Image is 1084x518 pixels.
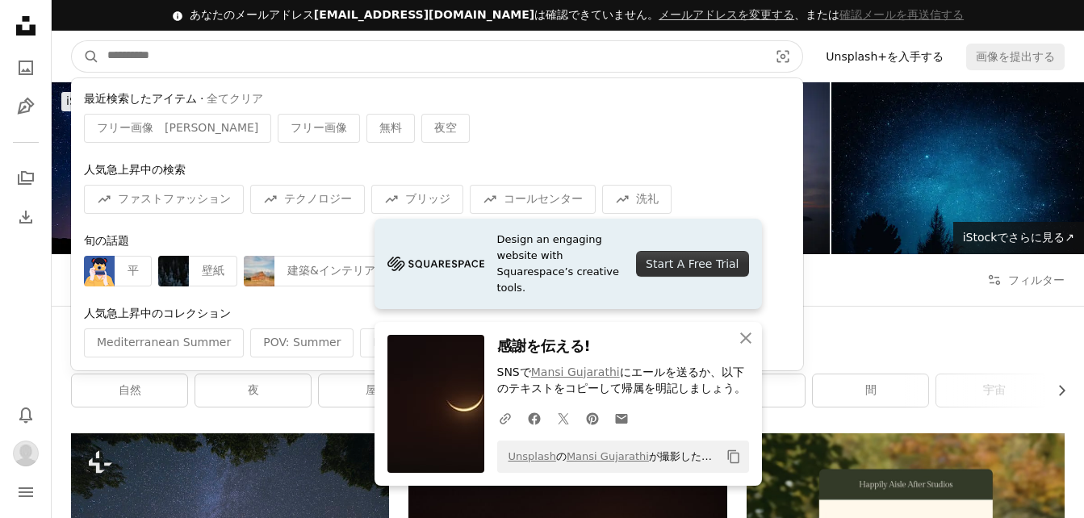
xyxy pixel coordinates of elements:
[10,162,42,194] a: コレクション
[158,256,189,286] img: premium_photo-1675873580289-213b32be1f1a
[84,163,186,176] span: 人気急上昇中の検索
[189,256,237,286] div: 壁紙
[816,44,953,69] a: Unsplash+を入手する
[66,94,354,107] span: iStockで20%オフ ↗
[434,120,457,136] span: 夜空
[10,90,42,123] a: イラスト
[84,234,129,247] span: 旬の話題
[13,441,39,466] img: ユーザーTaiki Nasuのアバター
[52,82,369,121] a: iStockでプレミアム写真を閲覧する|iStockで20%オフ↗
[636,191,659,207] span: 洗礼
[360,328,473,357] div: End of Summer
[10,52,42,84] a: 写真
[10,10,42,45] a: ホーム — Unsplash
[764,41,802,72] button: ビジュアル検索
[284,191,352,207] span: テクノロジー
[987,254,1065,306] button: フィルター
[84,91,197,107] span: 最近検索したアイテム
[1047,374,1065,407] button: リストを右にスクロールする
[966,44,1065,69] button: 画像を提出する
[963,231,1074,244] span: iStockでさらに見る ↗
[549,402,578,434] a: Twitterでシェアする
[72,374,187,407] a: 自然
[250,328,354,357] div: POV: Summer
[190,7,964,23] div: あなたのメールアドレス は確認できていません。
[839,7,964,23] button: 確認メールを再送信する
[497,232,624,296] span: Design an engaging website with Squarespace’s creative tools.
[10,201,42,233] a: ダウンロード履歴
[291,120,347,136] span: フリー画像
[244,256,274,286] img: premium_photo-1755882951561-7164bd8427a2
[504,191,583,207] span: コールセンター
[531,366,620,378] a: Mansi Gujarathi
[379,120,402,136] span: 無料
[207,91,263,107] button: 全てクリア
[567,450,649,462] a: Mansi Gujarathi
[520,402,549,434] a: Facebookでシェアする
[659,8,794,21] a: メールアドレスを変更する
[66,94,251,107] span: iStockでプレミアム写真を閲覧する |
[10,399,42,431] button: 通知
[578,402,607,434] a: Pinterestでシェアする
[10,437,42,470] button: プロフィール
[497,335,749,358] h3: 感謝を伝える!
[52,82,310,254] img: 山の天の川とピンクの光。夜のカラフルな風景。
[953,222,1084,254] a: iStockでさらに見る↗
[509,450,556,462] a: Unsplash
[84,307,231,320] span: 人気急上昇中のコレクション
[314,8,534,21] span: [EMAIL_ADDRESS][DOMAIN_NAME]
[375,219,762,309] a: Design an engaging website with Squarespace’s creative tools.Start A Free Trial
[500,444,720,470] span: の が撮影した写真
[84,328,244,357] div: Mediterranean Summer
[497,365,749,397] p: SNSで にエールを送るか、以下のテキストをコピーして帰属を明記しましょう。
[636,251,748,277] div: Start A Free Trial
[72,41,99,72] button: Unsplashで検索する
[10,476,42,508] button: メニュー
[97,120,258,136] span: フリー画像 [PERSON_NAME]
[84,91,790,107] div: ·
[118,191,231,207] span: ファストファッション
[387,252,484,276] img: file-1705255347840-230a6ab5bca9image
[195,374,311,407] a: 夜
[274,256,388,286] div: 建築&インテリア
[319,374,434,407] a: 屋外
[405,191,450,207] span: ブリッジ
[84,256,115,286] img: premium_vector-1749740990668-cd06e98471ca
[720,443,747,470] button: クリップボードにコピーする
[115,256,152,286] div: 平
[659,8,964,21] span: 、または
[813,374,928,407] a: 間
[607,402,636,434] a: Eメールでシェアする
[71,40,803,73] form: サイト内でビジュアルを探す
[936,374,1052,407] a: 宇宙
